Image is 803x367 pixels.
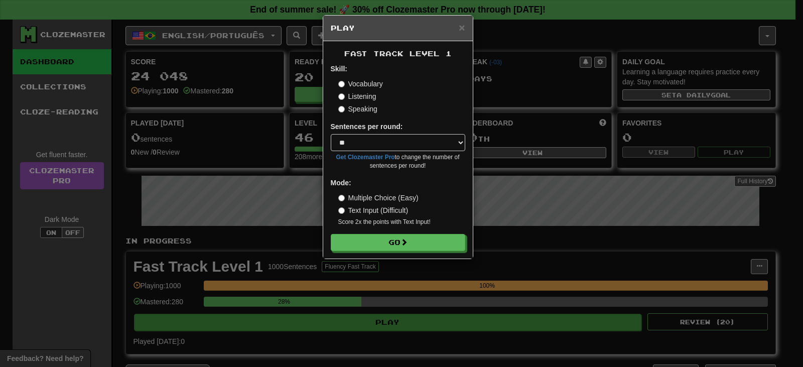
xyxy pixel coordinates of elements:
input: Listening [338,93,345,100]
a: Get Clozemaster Pro [336,154,395,161]
input: Multiple Choice (Easy) [338,195,345,201]
button: Go [331,234,465,251]
small: to change the number of sentences per round! [331,153,465,170]
button: Close [459,22,465,33]
label: Speaking [338,104,377,114]
h5: Play [331,23,465,33]
strong: Mode: [331,179,351,187]
label: Multiple Choice (Easy) [338,193,419,203]
label: Listening [338,91,376,101]
span: × [459,22,465,33]
span: Fast Track Level 1 [344,49,452,58]
input: Vocabulary [338,81,345,87]
strong: Skill: [331,65,347,73]
label: Vocabulary [338,79,383,89]
small: Score 2x the points with Text Input ! [338,218,465,226]
input: Text Input (Difficult) [338,207,345,214]
label: Sentences per round: [331,121,403,132]
input: Speaking [338,106,345,112]
label: Text Input (Difficult) [338,205,409,215]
